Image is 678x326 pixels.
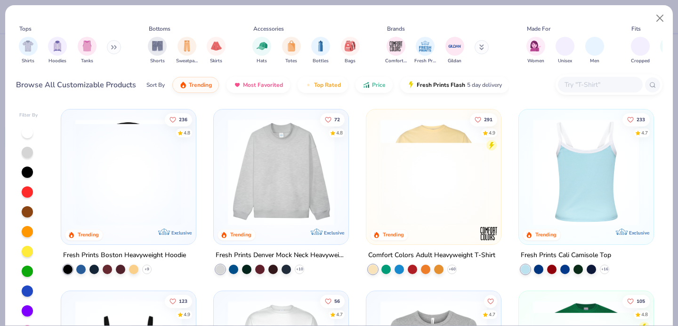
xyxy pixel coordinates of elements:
[313,58,329,65] span: Bottles
[556,37,574,65] div: filter for Unisex
[234,81,241,89] img: most_fav.gif
[23,41,33,51] img: Shirts Image
[479,224,498,243] img: Comfort Colors logo
[252,37,271,65] button: filter button
[400,77,509,93] button: Fresh Prints Flash5 day delivery
[165,113,193,126] button: Like
[376,119,492,226] img: 029b8af0-80e6-406f-9fdc-fdf898547912
[211,41,222,51] img: Skirts Image
[414,37,436,65] div: filter for Fresh Prints
[389,39,403,53] img: Comfort Colors Image
[176,58,198,65] span: Sweatpants
[467,80,502,91] span: 5 day delivery
[286,41,297,51] img: Totes Image
[216,250,347,261] div: Fresh Prints Denver Mock Neck Heavyweight Sweatshirt
[445,37,464,65] div: filter for Gildan
[182,41,192,51] img: Sweatpants Image
[641,129,648,136] div: 4.7
[16,79,136,91] div: Browse All Customizable Products
[282,37,301,65] div: filter for Totes
[651,9,669,27] button: Close
[257,41,267,51] img: Hats Image
[223,119,339,226] img: f5d85501-0dbb-4ee4-b115-c08fa3845d83
[590,58,599,65] span: Men
[629,230,649,236] span: Exclusive
[417,81,465,89] span: Fresh Prints Flash
[530,41,541,51] img: Women Image
[622,294,650,308] button: Like
[285,58,297,65] span: Totes
[448,58,461,65] span: Gildan
[336,129,343,136] div: 4.8
[179,81,187,89] img: trending.gif
[631,37,650,65] div: filter for Cropped
[489,311,495,318] div: 4.7
[601,267,608,272] span: + 16
[63,250,186,261] div: Fresh Prints Boston Heavyweight Hoodie
[22,58,34,65] span: Shirts
[81,58,93,65] span: Tanks
[631,37,650,65] button: filter button
[558,58,572,65] span: Unisex
[189,81,212,89] span: Trending
[210,58,222,65] span: Skirts
[179,299,188,303] span: 123
[19,25,32,33] div: Tops
[311,37,330,65] button: filter button
[179,117,188,122] span: 236
[207,37,226,65] button: filter button
[589,41,600,51] img: Men Image
[470,113,497,126] button: Like
[637,299,645,303] span: 105
[641,311,648,318] div: 4.8
[355,77,393,93] button: Price
[145,267,149,272] span: + 9
[320,113,345,126] button: Like
[527,25,550,33] div: Made For
[282,37,301,65] button: filter button
[296,267,303,272] span: + 10
[635,41,646,51] img: Cropped Image
[184,311,191,318] div: 4.9
[418,39,432,53] img: Fresh Prints Image
[78,37,97,65] button: filter button
[207,37,226,65] div: filter for Skirts
[19,112,38,119] div: Filter By
[149,25,170,33] div: Bottoms
[315,41,326,51] img: Bottles Image
[585,37,604,65] button: filter button
[52,41,63,51] img: Hoodies Image
[484,294,497,308] button: Like
[345,41,355,51] img: Bags Image
[152,41,163,51] img: Shorts Image
[448,39,462,53] img: Gildan Image
[334,117,340,122] span: 72
[521,250,611,261] div: Fresh Prints Cali Camisole Top
[146,81,165,89] div: Sort By
[564,79,636,90] input: Try "T-Shirt"
[311,37,330,65] div: filter for Bottles
[243,81,283,89] span: Most Favorited
[334,299,340,303] span: 56
[298,77,348,93] button: Top Rated
[82,41,92,51] img: Tanks Image
[491,119,607,226] img: e55d29c3-c55d-459c-bfd9-9b1c499ab3c6
[324,230,344,236] span: Exclusive
[48,58,66,65] span: Hoodies
[556,37,574,65] button: filter button
[622,113,650,126] button: Like
[176,37,198,65] div: filter for Sweatpants
[78,37,97,65] div: filter for Tanks
[341,37,360,65] div: filter for Bags
[368,250,495,261] div: Comfort Colors Adult Heavyweight T-Shirt
[71,119,186,226] img: 91acfc32-fd48-4d6b-bdad-a4c1a30ac3fc
[527,58,544,65] span: Women
[176,37,198,65] button: filter button
[148,37,167,65] div: filter for Shorts
[372,81,386,89] span: Price
[448,267,455,272] span: + 60
[165,294,193,308] button: Like
[526,37,545,65] div: filter for Women
[345,58,355,65] span: Bags
[631,58,650,65] span: Cropped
